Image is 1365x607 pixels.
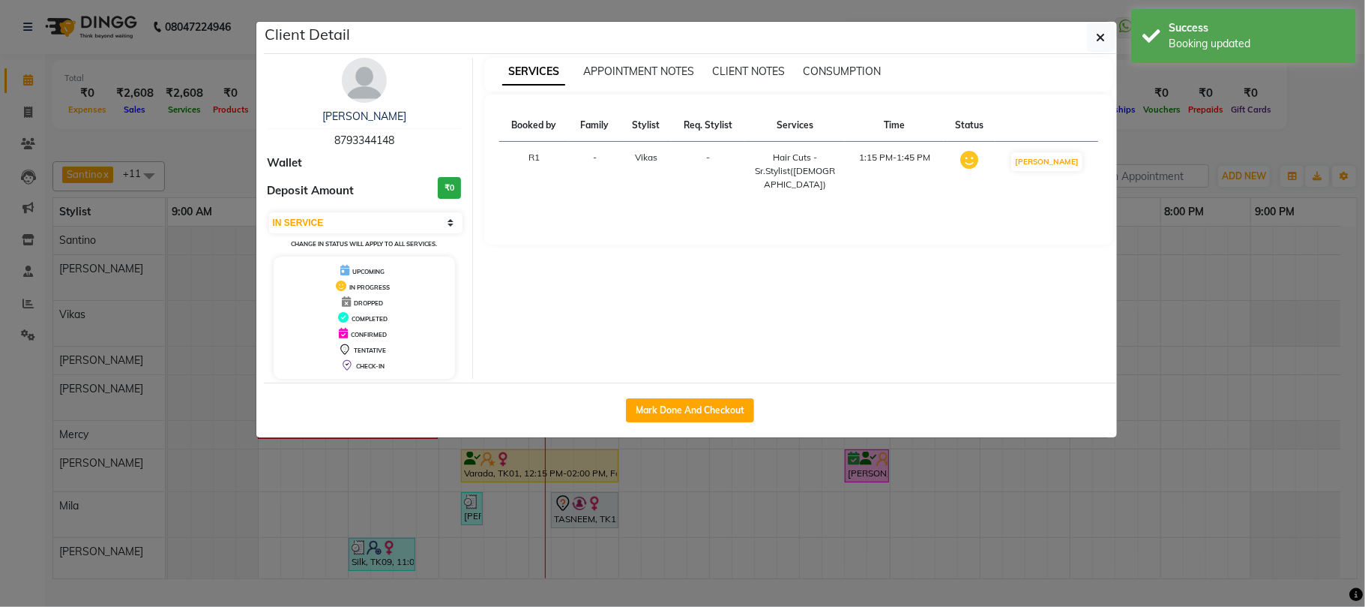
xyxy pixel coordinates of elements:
[1011,152,1082,171] button: [PERSON_NAME]
[334,134,394,147] span: 8793344148
[352,268,385,275] span: UPCOMING
[342,58,387,103] img: avatar
[754,151,836,191] div: Hair Cuts -Sr.Stylist([DEMOGRAPHIC_DATA])
[569,142,621,201] td: -
[499,110,569,142] th: Booked by
[356,362,385,370] span: CHECK-IN
[349,284,390,291] span: IN PROGRESS
[322,110,406,123] a: [PERSON_NAME]
[621,110,672,142] th: Stylist
[268,155,303,172] span: Wallet
[351,331,387,338] span: CONFIRMED
[291,240,437,248] small: Change in status will apply to all services.
[626,398,754,422] button: Mark Done And Checkout
[845,142,944,201] td: 1:15 PM-1:45 PM
[672,142,746,201] td: -
[635,152,657,163] span: Vikas
[803,65,881,78] span: CONSUMPTION
[569,110,621,142] th: Family
[1169,36,1345,52] div: Booking updated
[583,65,694,78] span: APPOINTMENT NOTES
[499,142,569,201] td: R1
[265,23,351,46] h5: Client Detail
[502,59,565,86] span: SERVICES
[438,177,461,199] h3: ₹0
[352,315,388,323] span: COMPLETED
[354,299,383,307] span: DROPPED
[268,182,355,200] span: Deposit Amount
[1169,20,1345,36] div: Success
[944,110,995,142] th: Status
[712,65,785,78] span: CLIENT NOTES
[672,110,746,142] th: Req. Stylist
[845,110,944,142] th: Time
[354,347,386,354] span: TENTATIVE
[745,110,845,142] th: Services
